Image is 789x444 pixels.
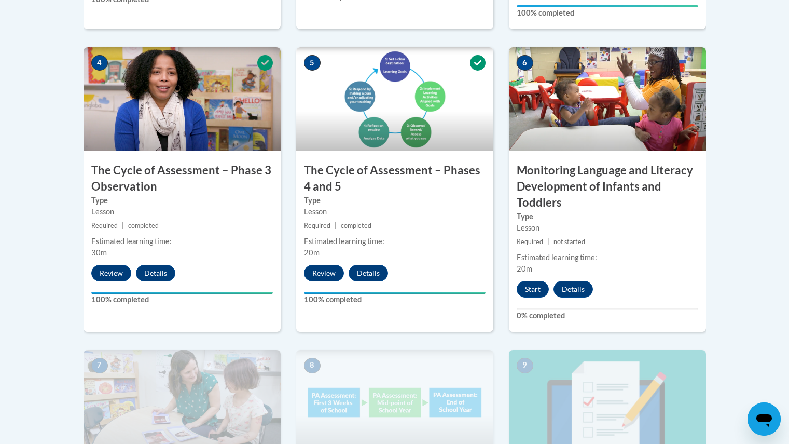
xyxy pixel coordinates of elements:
img: Course Image [84,47,281,151]
span: 8 [304,358,321,373]
span: completed [341,222,371,230]
span: | [122,222,124,230]
span: 30m [91,248,107,257]
span: Required [517,238,543,246]
span: 9 [517,358,533,373]
div: Lesson [304,206,486,218]
div: Your progress [91,292,273,294]
label: Type [91,195,273,206]
label: 0% completed [517,310,698,321]
button: Review [91,265,131,281]
div: Your progress [304,292,486,294]
span: not started [553,238,585,246]
span: 20m [517,264,532,273]
button: Details [553,281,593,298]
div: Your progress [517,5,698,7]
button: Review [304,265,344,281]
span: 6 [517,55,533,71]
img: Course Image [509,47,706,151]
button: Start [517,281,549,298]
div: Lesson [91,206,273,218]
label: 100% completed [517,7,698,19]
h3: Monitoring Language and Literacy Development of Infants and Toddlers [509,163,706,210]
span: | [547,238,549,246]
div: Estimated learning time: [91,236,273,247]
span: 7 [91,358,108,373]
h3: The Cycle of Assessment – Phases 4 and 5 [296,163,493,195]
div: Estimated learning time: [517,252,698,263]
iframe: Button to launch messaging window [748,402,781,436]
span: Required [91,222,118,230]
button: Details [349,265,388,281]
div: Lesson [517,222,698,234]
label: Type [304,195,486,206]
div: Estimated learning time: [304,236,486,247]
span: completed [128,222,159,230]
span: Required [304,222,330,230]
span: 5 [304,55,321,71]
button: Details [136,265,175,281]
label: 100% completed [304,294,486,305]
span: 4 [91,55,108,71]
span: | [335,222,337,230]
h3: The Cycle of Assessment – Phase 3 Observation [84,163,281,195]
label: Type [517,211,698,222]
span: 20m [304,248,320,257]
img: Course Image [296,47,493,151]
label: 100% completed [91,294,273,305]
